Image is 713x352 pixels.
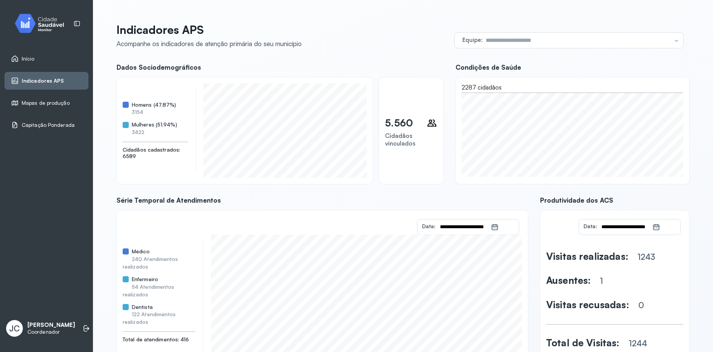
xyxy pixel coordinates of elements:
[638,252,655,262] span: 1243
[22,100,70,106] span: Mapas de produção
[638,300,644,310] span: 0
[117,40,302,48] div: Acompanhe os indicadores de atenção primária do seu município
[132,122,177,128] span: Mulheres (51.94%)
[11,121,82,129] a: Capitação Ponderada
[629,338,647,348] span: 1244
[546,337,620,349] span: Total de Visitas:
[8,12,77,35] img: monitor.svg
[27,322,75,329] p: [PERSON_NAME]
[385,117,413,129] p: 5.560
[11,55,82,62] a: Início
[132,276,158,283] span: Enfermeiro
[123,147,188,160] span: Cidadãos cadastrados: 6589
[22,56,35,62] span: Início
[11,77,82,85] a: Indicadores APS
[9,323,20,333] span: JC
[132,109,143,115] span: 3154
[123,311,176,325] span: 122 Atendimentos realizados
[123,336,195,343] span: Total de atendimentos: 416
[22,78,64,84] span: Indicadores APS
[117,63,443,71] span: Dados Sociodemográficos
[132,304,153,310] span: Dentista
[27,329,75,335] p: Coordenador
[385,132,416,147] span: Cidadãos vinculados
[462,36,481,43] span: Equipe
[546,250,628,262] span: Visitas realizadas:
[132,129,144,135] span: 3422
[546,299,629,310] span: Visitas recusadas:
[546,274,591,286] span: Ausentes:
[540,196,689,204] span: Produtividade dos ACS
[22,122,75,128] span: Capitação Ponderada
[117,196,528,204] span: Série Temporal de Atendimentos
[11,99,82,107] a: Mapas de produção
[422,223,435,229] span: Data:
[123,283,174,298] span: 54 Atendimentos realizados
[600,276,603,286] span: 1
[117,23,302,37] p: Indicadores APS
[132,248,150,255] span: Médico
[462,83,502,91] span: 2287 cidadãos
[132,102,176,108] span: Homens (47.87%)
[584,223,597,229] span: Data:
[123,256,178,270] span: 240 Atendimentos realizados
[456,63,689,71] span: Condições de Saúde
